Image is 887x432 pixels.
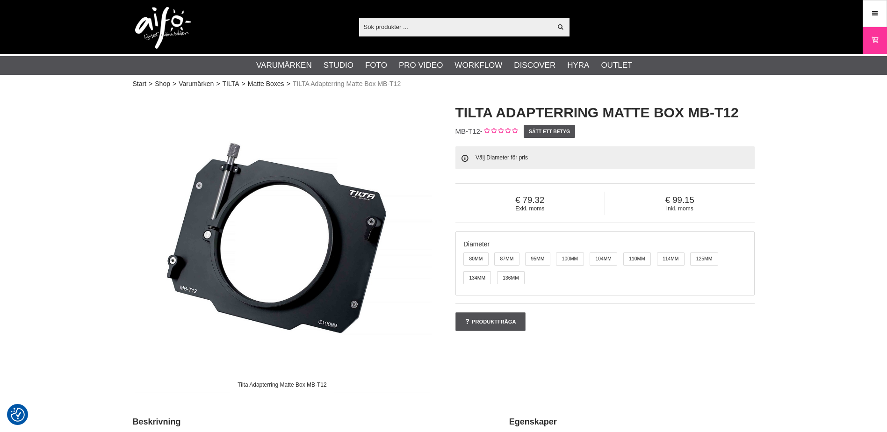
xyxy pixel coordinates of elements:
[525,252,550,266] label: 95mm
[133,94,432,393] img: Tilta Adapterring Matte Box MB-T12
[454,59,502,72] a: Workflow
[179,79,214,89] a: Varumärken
[623,252,651,266] label: 110mm
[173,79,176,89] span: >
[657,252,685,266] label: 114mm
[155,79,170,89] a: Shop
[497,271,525,284] label: 136mm
[149,79,152,89] span: >
[293,79,401,89] span: TILTA Adapterring Matte Box MB-T12
[567,59,589,72] a: Hyra
[455,312,526,331] a: Produktfråga
[455,195,605,205] span: 79.32
[455,205,605,212] span: Exkl. moms
[514,59,555,72] a: Discover
[287,79,290,89] span: >
[690,252,718,266] label: 125mm
[11,408,25,422] img: Revisit consent button
[455,127,483,135] span: MB-T12-
[324,59,353,72] a: Studio
[463,241,490,248] span: Diameter
[133,79,147,89] a: Start
[463,271,491,284] label: 134mm
[509,416,755,428] h2: Egenskaper
[605,195,755,205] span: 99.15
[455,103,755,122] h1: TILTA Adapterring Matte Box MB-T12
[463,252,489,266] label: 80mm
[524,125,576,138] a: Sätt ett betyg
[590,252,617,266] label: 104mm
[216,79,220,89] span: >
[133,416,486,428] h2: Beskrivning
[248,79,284,89] a: Matte Boxes
[230,376,335,393] div: Tilta Adapterring Matte Box MB-T12
[135,7,191,49] img: logo.png
[11,406,25,423] button: Samtyckesinställningar
[476,154,528,161] span: Välj Diameter för pris
[399,59,443,72] a: Pro Video
[494,252,519,266] label: 87mm
[365,59,387,72] a: Foto
[556,252,584,266] label: 100mm
[605,205,755,212] span: Inkl. moms
[483,127,518,137] div: Kundbetyg: 0
[601,59,632,72] a: Outlet
[256,59,312,72] a: Varumärken
[359,20,552,34] input: Sök produkter ...
[223,79,239,89] a: TILTA
[242,79,245,89] span: >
